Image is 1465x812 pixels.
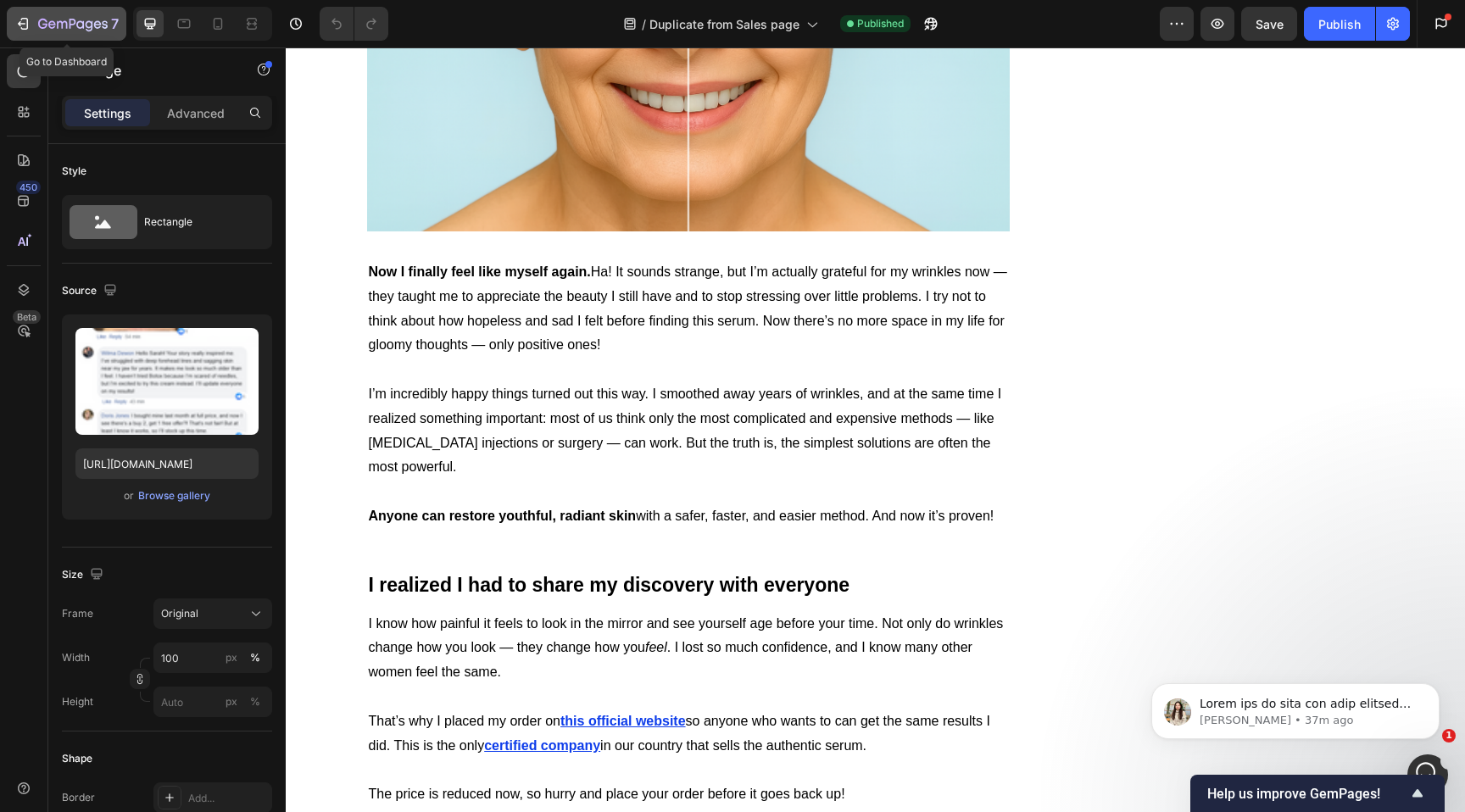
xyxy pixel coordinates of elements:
a: certified company [198,691,315,705]
iframe: Intercom notifications message [1126,648,1465,766]
p: Settings [84,104,131,122]
div: Publish [1318,15,1361,33]
iframe: Intercom live chat [1407,754,1448,795]
div: px [226,650,237,665]
input: https://example.com/image.jpg [75,448,259,479]
div: Source [62,280,120,303]
div: Border [62,790,95,805]
div: Size [62,564,107,587]
i: feel [359,592,382,607]
button: Original [153,598,272,629]
p: Message from Dzung, sent 37m ago [74,65,292,81]
span: / [642,15,646,33]
div: Rectangle [144,203,248,242]
span: 1 [1442,729,1456,742]
input: px% [153,687,272,717]
span: Save [1256,17,1284,31]
button: Publish [1304,7,1375,41]
a: this official website [275,666,400,681]
img: preview-image [75,328,259,435]
div: % [250,694,260,709]
div: Style [62,164,86,179]
button: 7 [7,7,126,41]
div: 450 [16,181,41,194]
span: or [124,486,134,506]
div: Shape [62,751,92,766]
button: Show survey - Help us improve GemPages! [1207,783,1428,804]
p: Image [82,60,226,81]
span: Published [857,16,904,31]
div: Add... [188,791,268,806]
p: Advanced [167,104,225,122]
div: Undo/Redo [320,7,388,41]
label: Width [62,650,90,665]
p: That’s why I placed my order on so anyone who wants to can get the same results I did. This is th... [83,662,723,711]
button: Browse gallery [137,487,211,504]
span: Original [161,606,198,621]
label: Height [62,694,93,709]
button: px [245,692,265,712]
button: px [245,648,265,668]
p: 7 [111,14,119,34]
span: Duplicate from Sales page [649,15,799,33]
button: % [221,648,242,668]
div: Beta [13,310,41,324]
button: Save [1241,7,1297,41]
button: % [221,692,242,712]
p: The price is reduced now, so hurry and place your order before it goes back up! [83,735,723,759]
iframe: Design area [286,47,1465,812]
div: Browse gallery [138,488,210,503]
div: % [250,650,260,665]
input: px% [153,642,272,673]
span: Help us improve GemPages! [1207,786,1407,802]
label: Frame [62,606,93,621]
div: px [226,694,237,709]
